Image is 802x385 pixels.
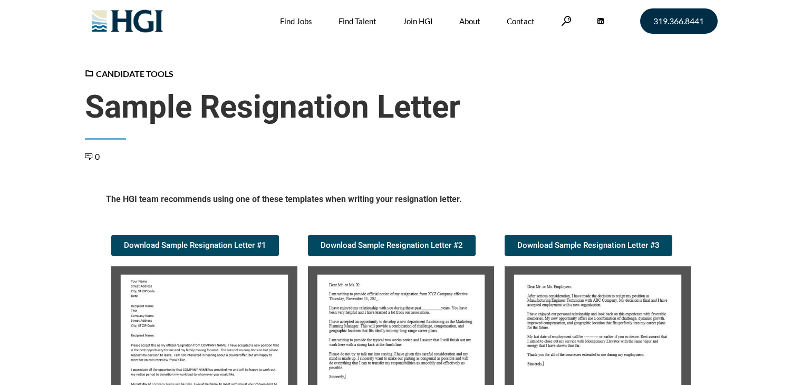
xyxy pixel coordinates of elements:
span: Sample Resignation Letter [85,88,718,126]
span: 319.366.8441 [653,17,704,25]
a: 319.366.8441 [640,8,718,34]
span: Download Sample Resignation Letter #3 [517,242,660,249]
a: Download Sample Resignation Letter #3 [505,235,672,256]
a: Download Sample Resignation Letter #1 [111,235,279,256]
a: Search [561,16,572,26]
a: 0 [85,151,100,161]
span: Download Sample Resignation Letter #1 [124,242,266,249]
span: Download Sample Resignation Letter #2 [321,242,463,249]
h5: The HGI team recommends using one of these templates when writing your resignation letter. [106,194,697,209]
a: Candidate Tools [85,69,173,79]
a: Download Sample Resignation Letter #2 [308,235,476,256]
